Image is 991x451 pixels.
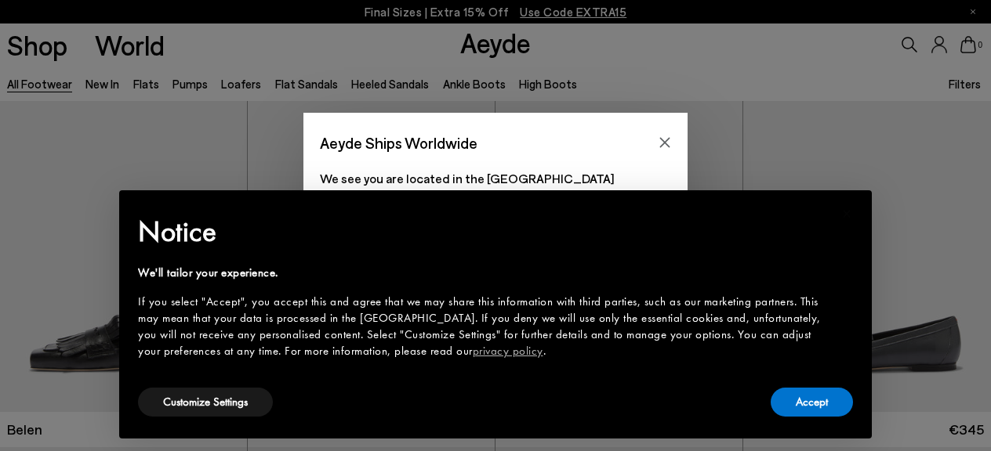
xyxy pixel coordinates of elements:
[138,265,828,281] div: We'll tailor your experience.
[320,129,477,157] span: Aeyde Ships Worldwide
[771,388,853,417] button: Accept
[138,388,273,417] button: Customize Settings
[320,169,671,188] p: We see you are located in the [GEOGRAPHIC_DATA]
[828,195,866,233] button: Close this notice
[842,201,852,225] span: ×
[653,131,677,154] button: Close
[138,294,828,359] div: If you select "Accept", you accept this and agree that we may share this information with third p...
[473,343,543,359] a: privacy policy
[138,211,828,252] h2: Notice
